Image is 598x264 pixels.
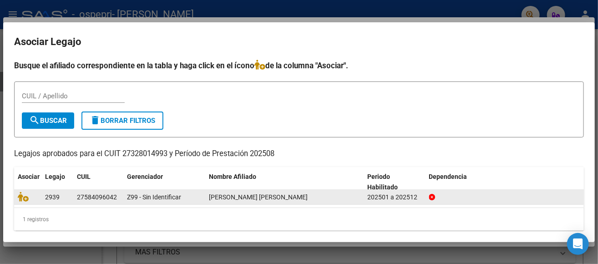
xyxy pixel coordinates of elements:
[29,117,67,125] span: Buscar
[368,173,398,191] span: Periodo Habilitado
[209,173,256,180] span: Nombre Afiliado
[14,148,584,160] p: Legajos aprobados para el CUIT 27328014993 y Período de Prestación 202508
[14,208,584,231] div: 1 registros
[127,173,163,180] span: Gerenciador
[77,173,91,180] span: CUIL
[18,173,40,180] span: Asociar
[127,193,181,201] span: Z99 - Sin Identificar
[45,193,60,201] span: 2939
[364,167,426,197] datatable-header-cell: Periodo Habilitado
[209,193,308,201] span: VALENZUELA AINHOA FRANCESCA
[14,60,584,71] h4: Busque el afiliado correspondiente en la tabla y haga click en el ícono de la columna "Asociar".
[14,167,41,197] datatable-header-cell: Asociar
[29,115,40,126] mat-icon: search
[205,167,364,197] datatable-header-cell: Nombre Afiliado
[14,33,584,51] h2: Asociar Legajo
[90,117,155,125] span: Borrar Filtros
[81,112,163,130] button: Borrar Filtros
[567,233,589,255] div: Open Intercom Messenger
[123,167,205,197] datatable-header-cell: Gerenciador
[45,173,65,180] span: Legajo
[429,173,467,180] span: Dependencia
[426,167,584,197] datatable-header-cell: Dependencia
[22,112,74,129] button: Buscar
[73,167,123,197] datatable-header-cell: CUIL
[41,167,73,197] datatable-header-cell: Legajo
[77,192,117,203] div: 27584096042
[368,192,422,203] div: 202501 a 202512
[90,115,101,126] mat-icon: delete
